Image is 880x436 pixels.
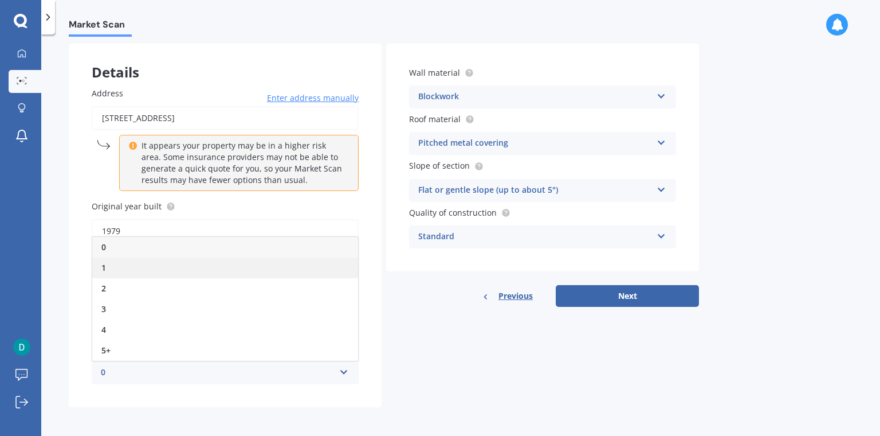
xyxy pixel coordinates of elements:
div: Pitched metal covering [418,137,652,150]
button: Next [556,285,699,307]
input: Enter year [92,219,359,243]
span: 1 [101,262,106,273]
span: Roof material [409,114,461,124]
span: 2 [101,283,106,294]
div: Details [69,44,382,78]
span: Quality of construction [409,207,497,218]
span: Slope of section [409,161,470,172]
span: 4 [101,324,106,335]
p: It appears your property may be in a higher risk area. Some insurance providers may not be able t... [142,140,344,186]
div: Flat or gentle slope (up to about 5°) [418,184,652,197]
span: 0 [101,242,106,252]
span: 5+ [101,345,111,356]
span: Original year built [92,201,162,212]
span: 3 [101,303,106,314]
input: Enter address [92,106,359,130]
img: ACg8ocLzF-5Pnm9f5vRkEm9X8wGzUqpxmKrQdtWuDVbEUBvHTsYi-Q=s96-c [13,338,30,356]
span: Previous [498,287,533,305]
div: Blockwork [418,90,652,104]
div: Standard [418,230,652,244]
div: 0 [101,366,335,380]
span: Market Scan [69,19,132,34]
span: Address [92,88,123,99]
span: Enter address manually [267,92,359,104]
span: Wall material [409,67,460,78]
